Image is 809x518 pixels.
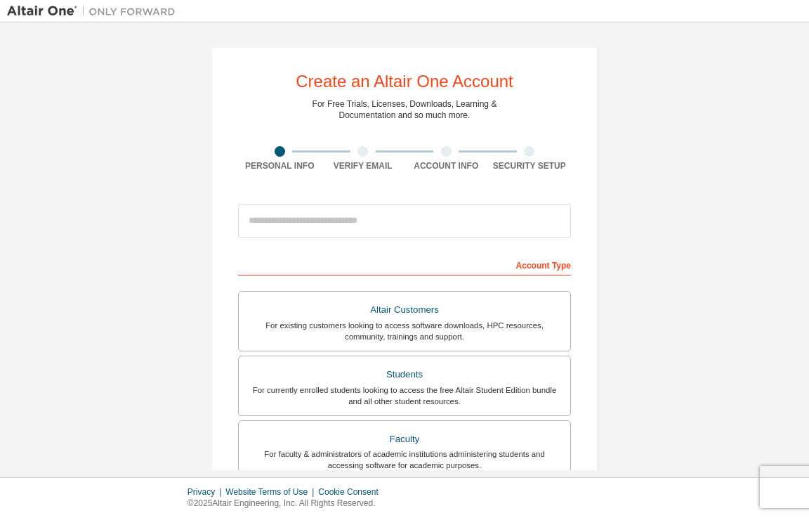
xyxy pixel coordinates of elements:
[404,160,488,171] div: Account Info
[225,486,318,498] div: Website Terms of Use
[313,98,497,121] div: For Free Trials, Licenses, Downloads, Learning & Documentation and so much more.
[247,320,562,342] div: For existing customers looking to access software downloads, HPC resources, community, trainings ...
[247,300,562,320] div: Altair Customers
[238,160,322,171] div: Personal Info
[247,429,562,449] div: Faculty
[296,73,513,90] div: Create an Altair One Account
[322,160,405,171] div: Verify Email
[238,253,571,276] div: Account Type
[247,448,562,471] div: For faculty & administrators of academic institutions administering students and accessing softwa...
[488,160,572,171] div: Security Setup
[188,498,387,510] p: © 2025 Altair Engineering, Inc. All Rights Reserved.
[247,384,562,407] div: For currently enrolled students looking to access the free Altair Student Edition bundle and all ...
[247,365,562,384] div: Students
[7,4,183,18] img: Altair One
[318,486,386,498] div: Cookie Consent
[188,486,225,498] div: Privacy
